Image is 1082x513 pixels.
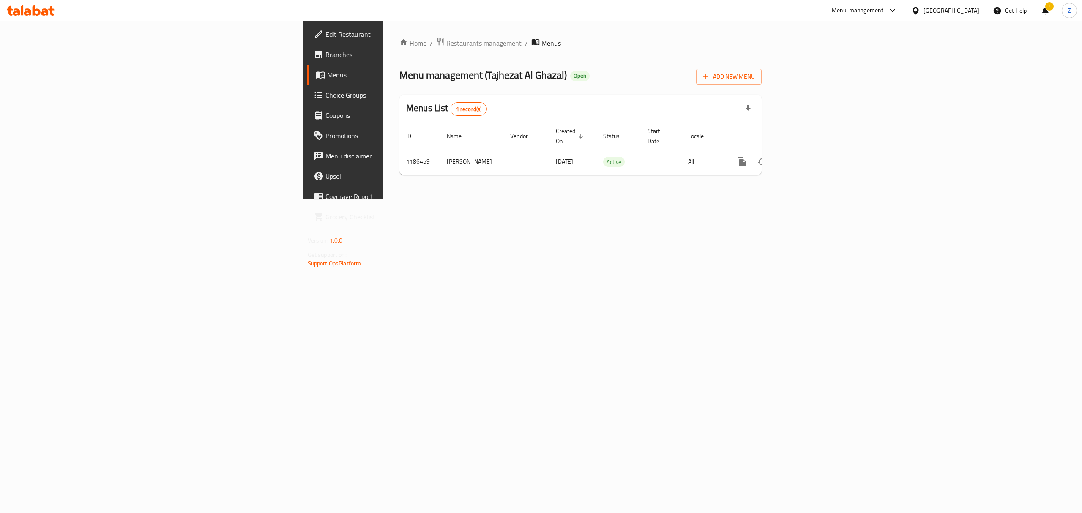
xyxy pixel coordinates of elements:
span: Add New Menu [703,71,755,82]
span: Get support on: [308,249,347,260]
h2: Menus List [406,102,487,116]
span: Coverage Report [325,191,478,202]
span: [DATE] [556,156,573,167]
span: Vendor [510,131,539,141]
span: Promotions [325,131,478,141]
span: ID [406,131,422,141]
a: Menu disclaimer [307,146,484,166]
table: enhanced table [399,123,820,175]
td: - [641,149,681,175]
span: Open [570,72,590,79]
div: Menu-management [832,5,884,16]
span: Choice Groups [325,90,478,100]
span: Locale [688,131,715,141]
span: Coupons [325,110,478,120]
span: Z [1068,6,1071,15]
a: Grocery Checklist [307,207,484,227]
span: Status [603,131,631,141]
li: / [525,38,528,48]
a: Support.OpsPlatform [308,258,361,269]
button: more [732,152,752,172]
button: Change Status [752,152,772,172]
a: Branches [307,44,484,65]
span: 1.0.0 [330,235,343,246]
span: Menu disclaimer [325,151,478,161]
span: Grocery Checklist [325,212,478,222]
td: All [681,149,725,175]
span: Active [603,157,625,167]
span: Start Date [648,126,671,146]
button: Add New Menu [696,69,762,85]
div: Export file [738,99,758,119]
span: Upsell [325,171,478,181]
span: Name [447,131,473,141]
span: Menus [327,70,478,80]
th: Actions [725,123,820,149]
a: Coverage Report [307,186,484,207]
span: Version: [308,235,328,246]
a: Promotions [307,126,484,146]
span: Branches [325,49,478,60]
a: Choice Groups [307,85,484,105]
nav: breadcrumb [399,38,762,49]
div: Open [570,71,590,81]
div: [GEOGRAPHIC_DATA] [924,6,979,15]
span: 1 record(s) [451,105,487,113]
span: Created On [556,126,586,146]
a: Upsell [307,166,484,186]
a: Menus [307,65,484,85]
div: Total records count [451,102,487,116]
span: Edit Restaurant [325,29,478,39]
a: Coupons [307,105,484,126]
span: Menus [541,38,561,48]
a: Edit Restaurant [307,24,484,44]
